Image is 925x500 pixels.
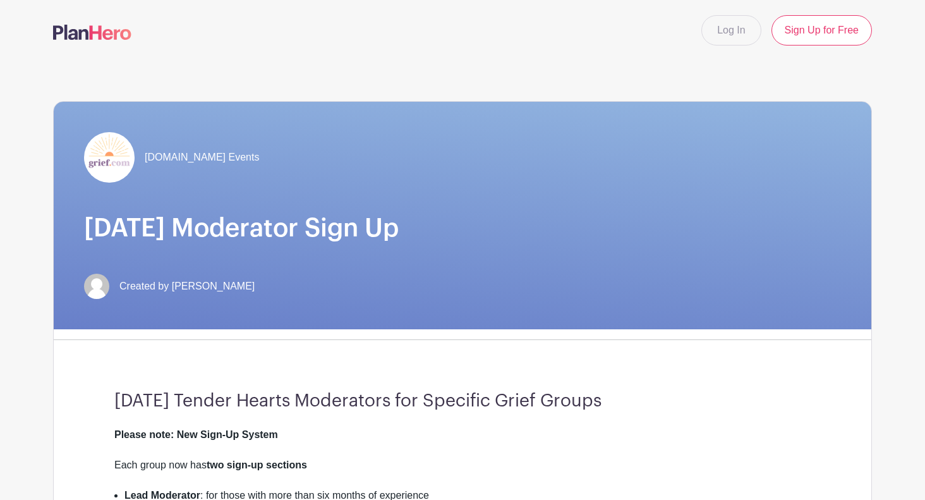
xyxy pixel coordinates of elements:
img: default-ce2991bfa6775e67f084385cd625a349d9dcbb7a52a09fb2fda1e96e2d18dcdb.png [84,274,109,299]
a: Log In [701,15,761,46]
span: [DOMAIN_NAME] Events [145,150,259,165]
h1: [DATE] Moderator Sign Up [84,213,841,243]
span: Created by [PERSON_NAME] [119,279,255,294]
strong: two sign-up sections [207,460,307,470]
a: Sign Up for Free [771,15,872,46]
div: Each group now has [114,458,811,488]
img: logo-507f7623f17ff9eddc593b1ce0a138ce2505c220e1c5a4e2b4648c50719b7d32.svg [53,25,131,40]
img: grief-logo-planhero.png [84,132,135,183]
h3: [DATE] Tender Hearts Moderators for Specific Grief Groups [114,391,811,412]
strong: Please note: New Sign-Up System [114,429,278,440]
